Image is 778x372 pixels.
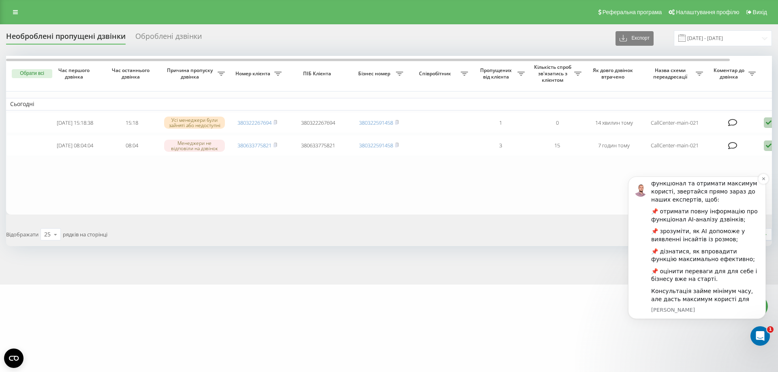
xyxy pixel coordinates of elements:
[603,9,662,15] span: Реферальна програма
[753,9,767,15] span: Вихід
[529,135,586,156] td: 15
[237,142,271,149] a: 380633775821
[293,70,344,77] span: ПІБ Клієнта
[53,67,97,80] span: Час першого дзвінка
[472,135,529,156] td: 3
[355,70,396,77] span: Бізнес номер
[646,67,696,80] span: Назва схеми переадресації
[103,112,160,134] td: 15:18
[110,67,154,80] span: Час останнього дзвінка
[529,112,586,134] td: 0
[47,135,103,156] td: [DATE] 08:04:04
[135,32,202,45] div: Оброблені дзвінки
[642,135,707,156] td: CallCenter-main-021
[12,69,52,78] button: Обрати всі
[359,142,393,149] a: 380322591458
[711,67,748,80] span: Коментар до дзвінка
[586,112,642,134] td: 14 хвилин тому
[359,119,393,126] a: 380322591458
[164,117,225,129] div: Усі менеджери були зайняті або недоступні
[164,67,218,80] span: Причина пропуску дзвінка
[6,32,126,45] div: Необроблені пропущені дзвінки
[586,135,642,156] td: 7 годин тому
[4,349,24,368] button: Open CMP widget
[286,112,351,134] td: 380322267694
[476,67,517,80] span: Пропущених від клієнта
[616,31,654,46] button: Експорт
[47,112,103,134] td: [DATE] 15:18:38
[63,231,107,238] span: рядків на сторінці
[6,231,38,238] span: Відображати
[767,326,774,333] span: 1
[286,135,351,156] td: 380633775821
[44,230,51,238] div: 25
[750,326,770,346] iframe: Intercom live chat
[237,119,271,126] a: 380322267694
[642,112,707,134] td: CallCenter-main-021
[676,9,739,15] span: Налаштування профілю
[616,164,778,350] iframe: Intercom notifications повідомлення
[233,70,274,77] span: Номер клієнта
[533,64,574,83] span: Кількість спроб зв'язатись з клієнтом
[103,135,160,156] td: 08:04
[592,67,636,80] span: Як довго дзвінок втрачено
[164,140,225,152] div: Менеджери не відповіли на дзвінок
[472,112,529,134] td: 1
[411,70,461,77] span: Співробітник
